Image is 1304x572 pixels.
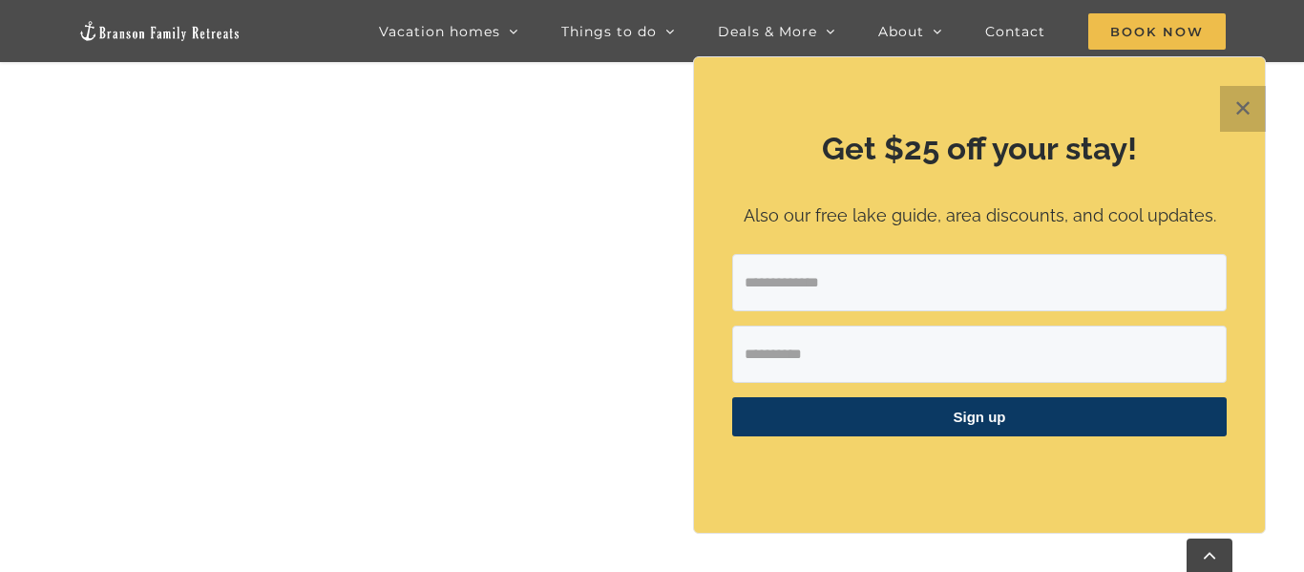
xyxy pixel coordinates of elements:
span: Book Now [1088,13,1226,50]
img: Branson Family Retreats Logo [78,20,241,42]
button: Close [1220,86,1266,132]
span: Vacation homes [379,25,500,38]
span: About [878,25,924,38]
span: Deals & More [718,25,817,38]
h2: Get $25 off your stay! [732,127,1227,171]
p: Also our free lake guide, area discounts, and cool updates. [732,202,1227,230]
p: ​ [732,460,1227,480]
span: Things to do [561,25,657,38]
input: Email Address [732,254,1227,311]
span: Contact [985,25,1045,38]
input: First Name [732,326,1227,383]
button: Sign up [732,397,1227,436]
